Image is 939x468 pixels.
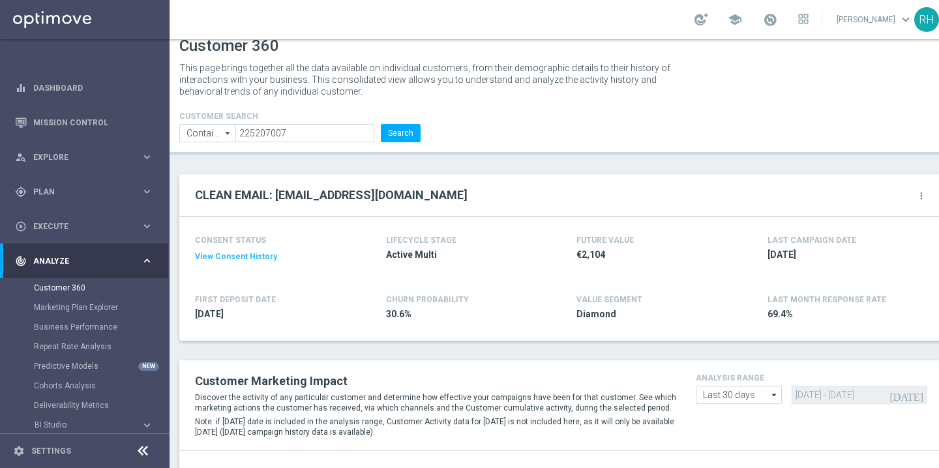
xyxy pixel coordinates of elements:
input: Contains [179,124,235,142]
i: keyboard_arrow_right [141,220,153,232]
button: View Consent History [195,251,277,262]
span: CHURN PROBABILITY [386,295,469,304]
i: gps_fixed [15,186,27,198]
h4: VALUE SEGMENT [576,295,642,304]
span: Analyze [33,257,141,265]
span: Explore [33,153,141,161]
input: Enter CID, Email, name or phone [235,124,374,142]
button: track_changes Analyze keyboard_arrow_right [14,256,154,266]
a: Dashboard [33,70,153,105]
h4: CONSENT STATUS [195,236,348,245]
div: Analyze [15,255,141,267]
h4: LIFECYCLE STAGE [386,236,456,245]
button: Search [381,124,421,142]
button: equalizer Dashboard [14,83,154,93]
h4: analysis range [696,373,927,382]
h2: CLEAN EMAIL: [EMAIL_ADDRESS][DOMAIN_NAME] [195,187,468,203]
div: Explore [15,151,141,163]
div: Business Performance [34,317,168,337]
span: Execute [33,223,141,230]
div: NEW [138,362,159,371]
div: Plan [15,186,141,198]
a: Business Performance [34,322,136,332]
div: Customer 360 [34,278,168,298]
p: Discover the activity of any particular customer and determine how effective your campaigns have ... [195,392,676,413]
div: RH [914,7,939,32]
span: BI Studio [35,421,128,429]
button: play_circle_outline Execute keyboard_arrow_right [14,221,154,232]
a: Settings [31,447,71,455]
a: Mission Control [33,105,153,140]
a: Cohorts Analysis [34,381,136,391]
i: arrow_drop_down [768,386,781,403]
button: gps_fixed Plan keyboard_arrow_right [14,187,154,197]
i: keyboard_arrow_right [141,255,153,267]
i: keyboard_arrow_right [141,419,153,431]
div: Dashboard [15,70,153,105]
span: 69.4% [768,308,920,320]
span: €2,104 [576,249,729,261]
i: arrow_drop_down [222,125,235,142]
a: [PERSON_NAME]keyboard_arrow_down [835,10,914,29]
div: BI Studio [34,415,168,435]
h4: FUTURE VALUE [576,236,634,245]
h2: Customer Marketing Impact [195,373,676,389]
i: play_circle_outline [15,221,27,232]
a: Marketing Plan Explorer [34,302,136,313]
span: Plan [33,188,141,196]
div: Predictive Models [34,356,168,376]
input: analysis range [696,386,782,404]
p: This page brings together all the data available on individual customers, from their demographic ... [179,62,681,97]
a: Repeat Rate Analysis [34,341,136,352]
i: more_vert [916,191,927,201]
span: Diamond [576,308,729,320]
h4: CUSTOMER SEARCH [179,112,421,121]
div: BI Studio [35,421,141,429]
h4: FIRST DEPOSIT DATE [195,295,276,304]
a: Customer 360 [34,283,136,293]
span: keyboard_arrow_down [899,12,913,27]
p: Note: if [DATE] date is included in the analysis range, Customer Activity data for [DATE] is not ... [195,416,676,437]
h4: LAST CAMPAIGN DATE [768,236,856,245]
i: person_search [15,151,27,163]
i: equalizer [15,82,27,94]
i: settings [13,445,25,457]
div: Execute [15,221,141,232]
i: keyboard_arrow_right [141,151,153,163]
span: 2025-07-08 [195,308,348,320]
button: BI Studio keyboard_arrow_right [34,420,154,430]
div: Cohorts Analysis [34,376,168,396]
i: keyboard_arrow_right [141,185,153,198]
span: 2025-08-21 [768,249,920,261]
span: LAST MONTH RESPONSE RATE [768,295,886,304]
button: person_search Explore keyboard_arrow_right [14,152,154,163]
button: Mission Control [14,117,154,128]
span: Active Multi [386,249,539,261]
div: Mission Control [15,105,153,140]
div: Marketing Plan Explorer [34,298,168,317]
div: Deliverability Metrics [34,396,168,415]
a: Deliverability Metrics [34,400,136,411]
a: Predictive Models [34,361,136,371]
i: track_changes [15,255,27,267]
div: Repeat Rate Analysis [34,337,168,356]
span: school [728,12,742,27]
span: 30.6% [386,308,539,320]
